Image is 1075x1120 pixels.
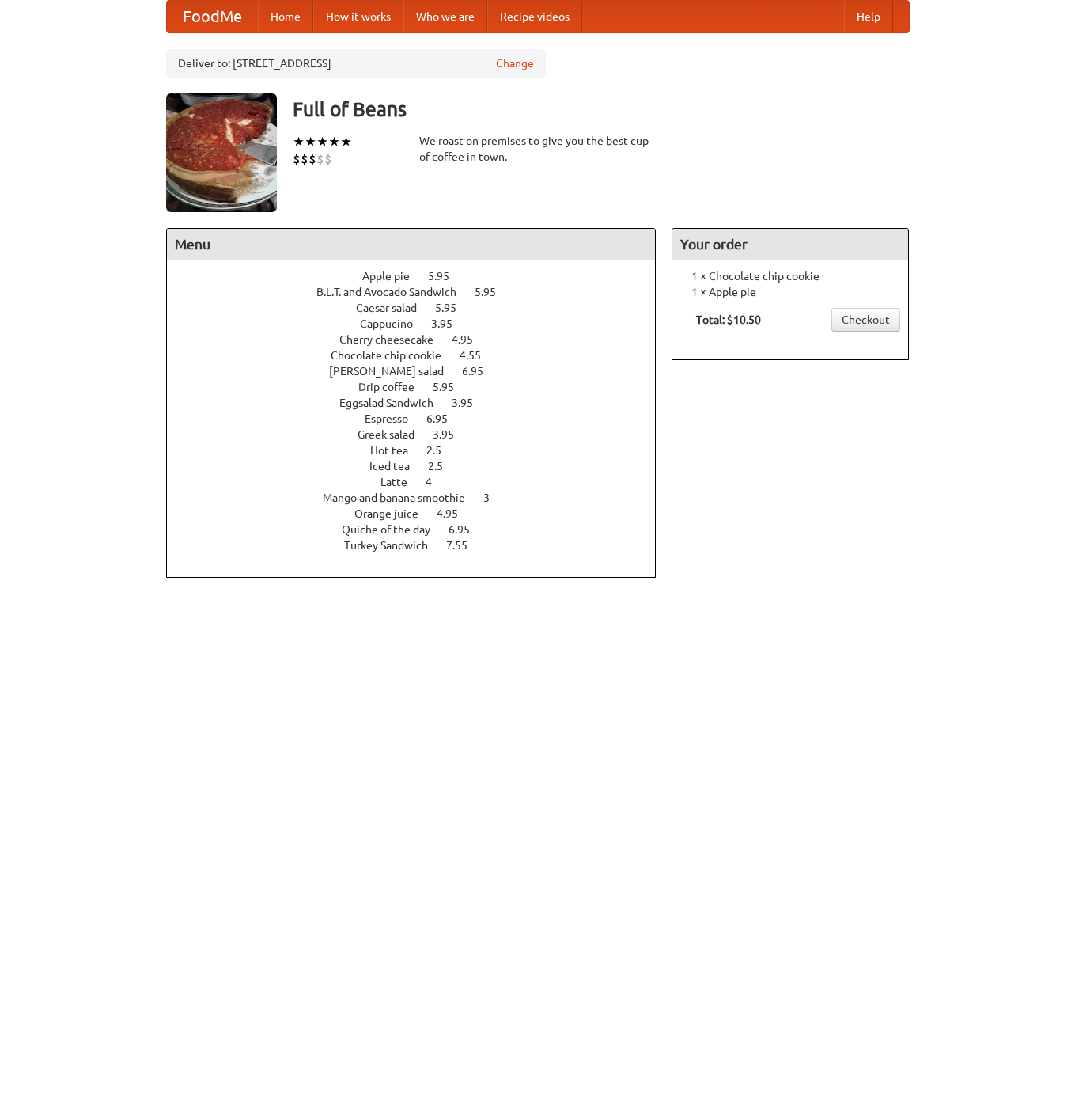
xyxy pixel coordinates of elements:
[365,412,424,425] span: Espresso
[354,507,487,520] a: Orange juice 4.95
[324,150,332,168] li: $
[358,428,483,441] a: Greek salad 3.95
[339,397,502,409] a: Eggsalad Sandwich 3.95
[323,492,481,504] span: Mango and banana smoothie
[358,428,430,441] span: Greek salad
[356,302,433,314] span: Caesar salad
[356,302,486,314] a: Caesar salad 5.95
[308,150,316,168] li: $
[340,133,352,150] li: ★
[419,133,657,165] div: We roast on premises to give you the best cup of coffee in town.
[680,284,900,300] li: 1 × Apple pie
[331,349,510,362] a: Chocolate chip cookie 4.55
[316,286,525,298] a: B.L.T. and Avocado Sandwich 5.95
[496,55,534,71] a: Change
[426,444,457,457] span: 2.5
[358,381,430,393] span: Drip coffee
[428,270,465,283] span: 5.95
[316,286,472,298] span: B.L.T. and Avocado Sandwich
[475,286,512,298] span: 5.95
[293,133,305,150] li: ★
[831,308,900,332] a: Checkout
[354,507,434,520] span: Orange juice
[360,317,482,330] a: Cappucino 3.95
[360,317,429,330] span: Cappucino
[339,397,449,409] span: Eggsalad Sandwich
[428,460,459,473] span: 2.5
[362,270,426,283] span: Apple pie
[329,365,513,378] a: [PERSON_NAME] salad 6.95
[452,397,489,409] span: 3.95
[452,333,489,346] span: 4.95
[844,1,893,32] a: Help
[403,1,487,32] a: Who we are
[362,270,479,283] a: Apple pie 5.95
[449,523,486,536] span: 6.95
[426,412,464,425] span: 6.95
[329,365,460,378] span: [PERSON_NAME] salad
[358,381,483,393] a: Drip coffee 5.95
[369,460,472,473] a: Iced tea 2.5
[344,539,444,552] span: Turkey Sandwich
[328,133,340,150] li: ★
[487,1,582,32] a: Recipe videos
[672,229,908,260] h4: Your order
[339,333,449,346] span: Cherry cheesecake
[369,460,426,473] span: Iced tea
[316,133,328,150] li: ★
[331,349,457,362] span: Chocolate chip cookie
[433,381,470,393] span: 5.95
[167,1,258,32] a: FoodMe
[293,150,301,168] li: $
[435,302,472,314] span: 5.95
[167,229,656,260] h4: Menu
[431,317,468,330] span: 3.95
[433,428,470,441] span: 3.95
[166,93,277,212] img: angular.jpg
[342,523,499,536] a: Quiche of the day 6.95
[680,268,900,284] li: 1 × Chocolate chip cookie
[342,523,446,536] span: Quiche of the day
[370,444,424,457] span: Hot tea
[313,1,403,32] a: How it works
[316,150,324,168] li: $
[370,444,471,457] a: Hot tea 2.5
[446,539,483,552] span: 7.55
[462,365,499,378] span: 6.95
[460,349,497,362] span: 4.55
[380,476,461,488] a: Latte 4
[437,507,474,520] span: 4.95
[323,492,519,504] a: Mango and banana smoothie 3
[344,539,497,552] a: Turkey Sandwich 7.55
[696,313,761,326] b: Total: $10.50
[426,476,448,488] span: 4
[166,49,546,78] div: Deliver to: [STREET_ADDRESS]
[258,1,313,32] a: Home
[293,93,910,125] h3: Full of Beans
[365,412,477,425] a: Espresso 6.95
[339,333,502,346] a: Cherry cheesecake 4.95
[483,492,505,504] span: 3
[305,133,316,150] li: ★
[301,150,308,168] li: $
[380,476,423,488] span: Latte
